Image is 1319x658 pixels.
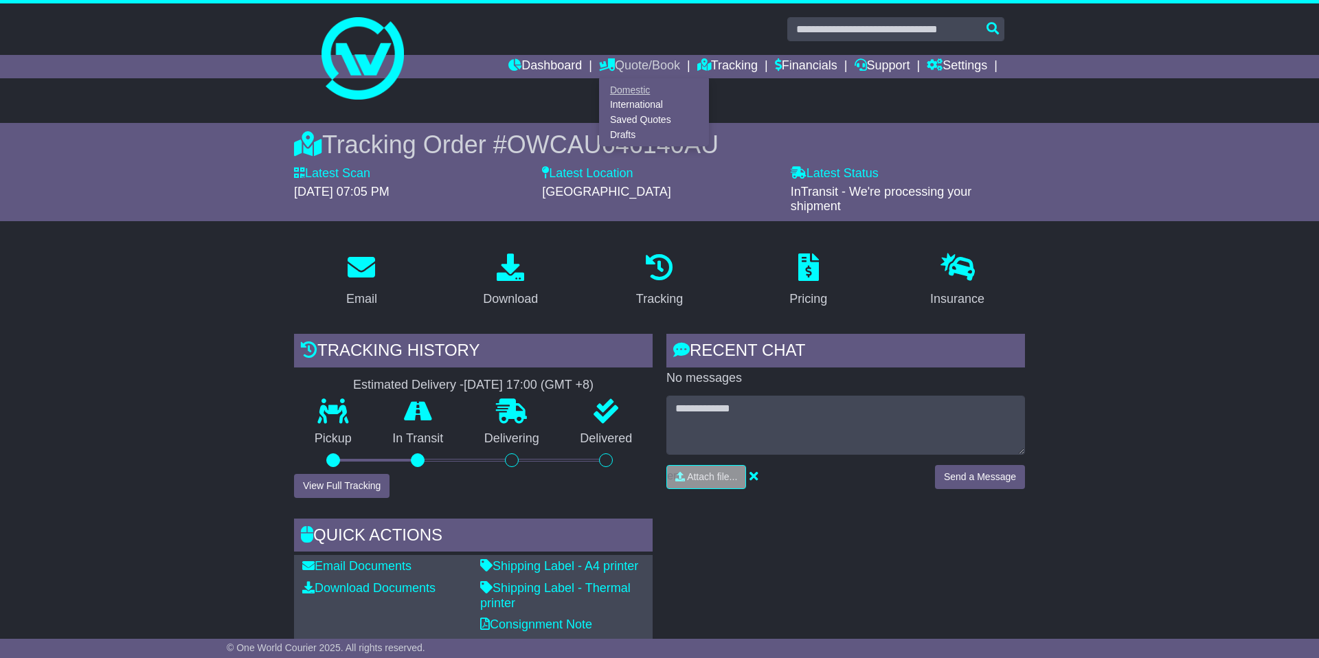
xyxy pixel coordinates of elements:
[600,98,708,113] a: International
[294,431,372,446] p: Pickup
[791,166,879,181] label: Latest Status
[294,334,653,371] div: Tracking history
[921,249,993,313] a: Insurance
[560,431,653,446] p: Delivered
[542,185,670,198] span: [GEOGRAPHIC_DATA]
[791,185,972,214] span: InTransit - We're processing your shipment
[346,290,377,308] div: Email
[697,55,758,78] a: Tracking
[483,290,538,308] div: Download
[780,249,836,313] a: Pricing
[600,82,708,98] a: Domestic
[930,290,984,308] div: Insurance
[294,166,370,181] label: Latest Scan
[507,131,719,159] span: OWCAU646140AU
[372,431,464,446] p: In Transit
[636,290,683,308] div: Tracking
[508,55,582,78] a: Dashboard
[302,581,436,595] a: Download Documents
[599,55,680,78] a: Quote/Book
[474,249,547,313] a: Download
[294,378,653,393] div: Estimated Delivery -
[480,617,592,631] a: Consignment Note
[789,290,827,308] div: Pricing
[627,249,692,313] a: Tracking
[294,519,653,556] div: Quick Actions
[542,166,633,181] label: Latest Location
[294,130,1025,159] div: Tracking Order #
[227,642,425,653] span: © One World Courier 2025. All rights reserved.
[666,334,1025,371] div: RECENT CHAT
[480,581,631,610] a: Shipping Label - Thermal printer
[302,559,412,573] a: Email Documents
[480,559,638,573] a: Shipping Label - A4 printer
[666,371,1025,386] p: No messages
[599,78,709,146] div: Quote/Book
[464,431,560,446] p: Delivering
[337,249,386,313] a: Email
[927,55,987,78] a: Settings
[935,465,1025,489] button: Send a Message
[294,185,390,198] span: [DATE] 07:05 PM
[464,378,594,393] div: [DATE] 17:00 (GMT +8)
[600,113,708,128] a: Saved Quotes
[294,474,390,498] button: View Full Tracking
[775,55,837,78] a: Financials
[855,55,910,78] a: Support
[600,127,708,142] a: Drafts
